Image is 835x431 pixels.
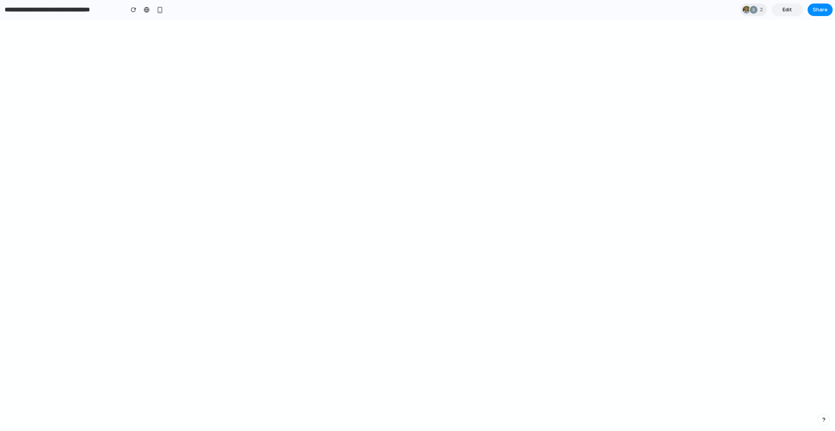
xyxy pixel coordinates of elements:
span: Share [813,6,828,14]
span: Edit [783,6,792,14]
div: 2 [740,4,767,16]
button: Share [808,4,833,16]
a: Edit [772,4,803,16]
span: 2 [760,6,765,14]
